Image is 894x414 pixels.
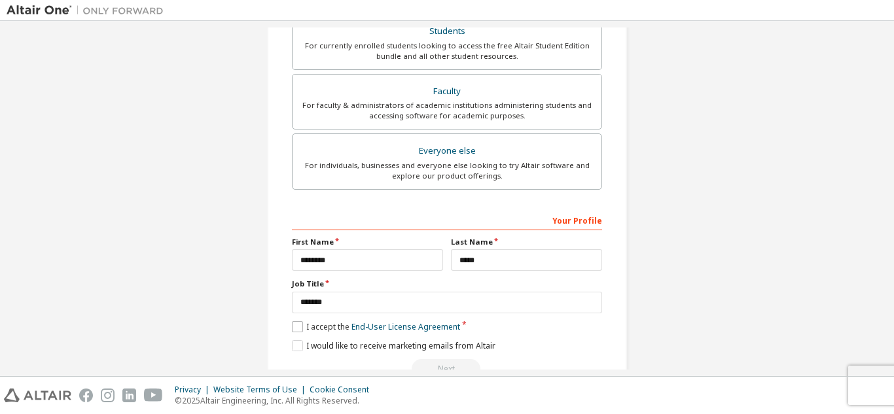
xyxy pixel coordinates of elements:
div: Students [300,22,594,41]
img: Altair One [7,4,170,17]
label: I accept the [292,321,460,332]
div: For currently enrolled students looking to access the free Altair Student Edition bundle and all ... [300,41,594,61]
div: Everyone else [300,142,594,160]
div: Privacy [175,385,213,395]
p: © 2025 Altair Engineering, Inc. All Rights Reserved. [175,395,377,406]
img: linkedin.svg [122,388,136,402]
label: Last Name [451,237,602,247]
label: I would like to receive marketing emails from Altair [292,340,495,351]
img: youtube.svg [144,388,163,402]
div: For faculty & administrators of academic institutions administering students and accessing softwa... [300,100,594,121]
img: altair_logo.svg [4,388,71,402]
div: Email already exists [292,359,602,379]
div: Website Terms of Use [213,385,310,395]
div: Your Profile [292,209,602,230]
div: Faculty [300,82,594,101]
div: For individuals, businesses and everyone else looking to try Altair software and explore our prod... [300,160,594,181]
img: facebook.svg [79,388,93,402]
img: instagram.svg [101,388,115,402]
div: Cookie Consent [310,385,377,395]
label: Job Title [292,279,602,289]
a: End-User License Agreement [351,321,460,332]
label: First Name [292,237,443,247]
